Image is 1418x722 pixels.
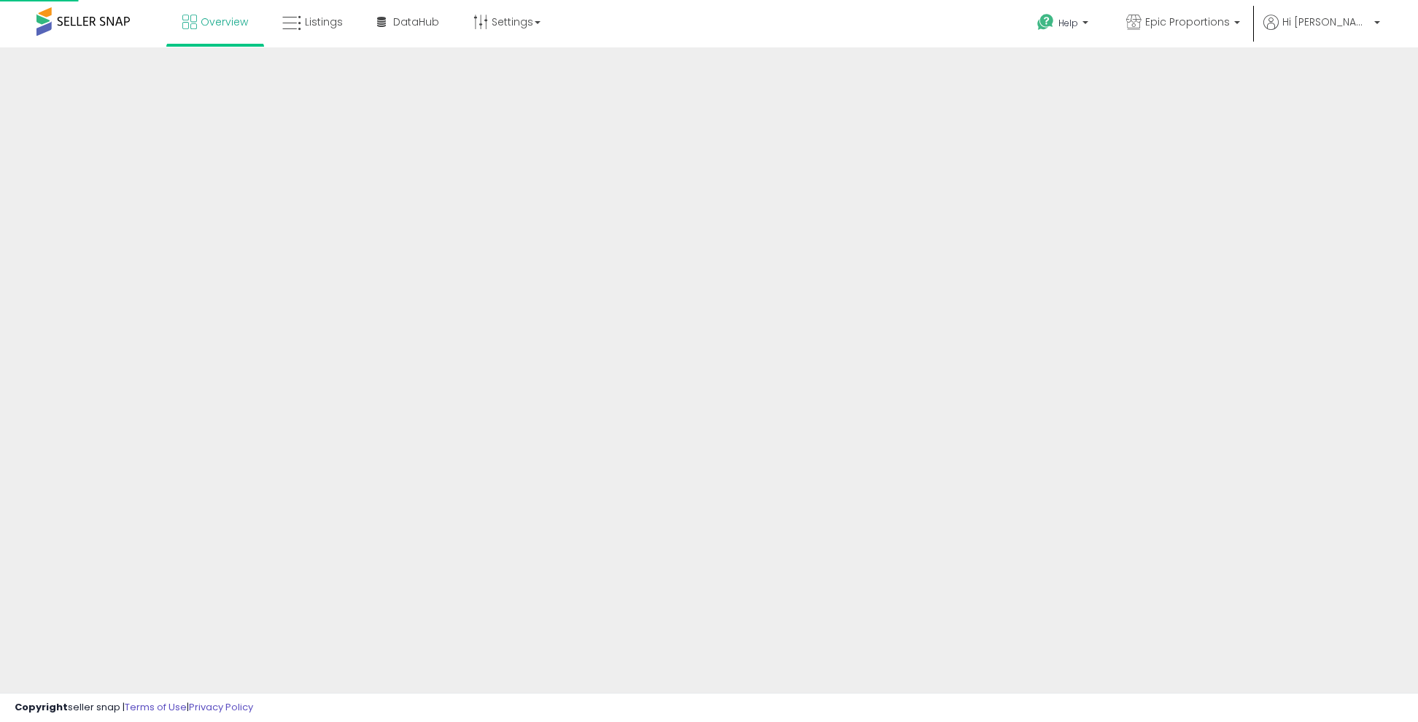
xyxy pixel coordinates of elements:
i: Get Help [1037,13,1055,31]
span: Epic Proportions [1145,15,1230,29]
span: Hi [PERSON_NAME] [1282,15,1370,29]
span: Overview [201,15,248,29]
a: Hi [PERSON_NAME] [1263,15,1380,47]
span: DataHub [393,15,439,29]
a: Help [1026,2,1103,47]
span: Help [1058,17,1078,29]
span: Listings [305,15,343,29]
